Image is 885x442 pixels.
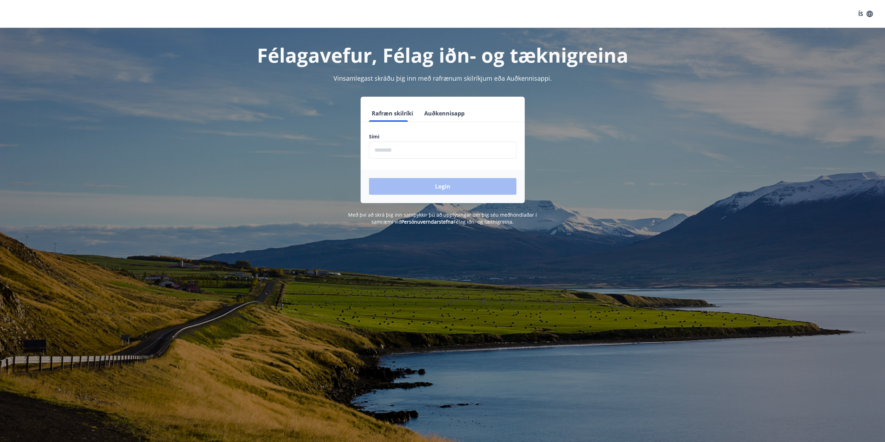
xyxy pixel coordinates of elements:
a: Persónuverndarstefna [401,218,453,225]
h1: Félagavefur, Félag iðn- og tæknigreina [201,42,685,68]
button: Rafræn skilríki [369,105,416,122]
button: Auðkennisapp [421,105,467,122]
span: Vinsamlegast skráðu þig inn með rafrænum skilríkjum eða Auðkennisappi. [333,74,552,82]
label: Sími [369,133,516,140]
button: ÍS [854,8,877,20]
span: Með því að skrá þig inn samþykkir þú að upplýsingar um þig séu meðhöndlaðar í samræmi við Félag i... [348,211,537,225]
